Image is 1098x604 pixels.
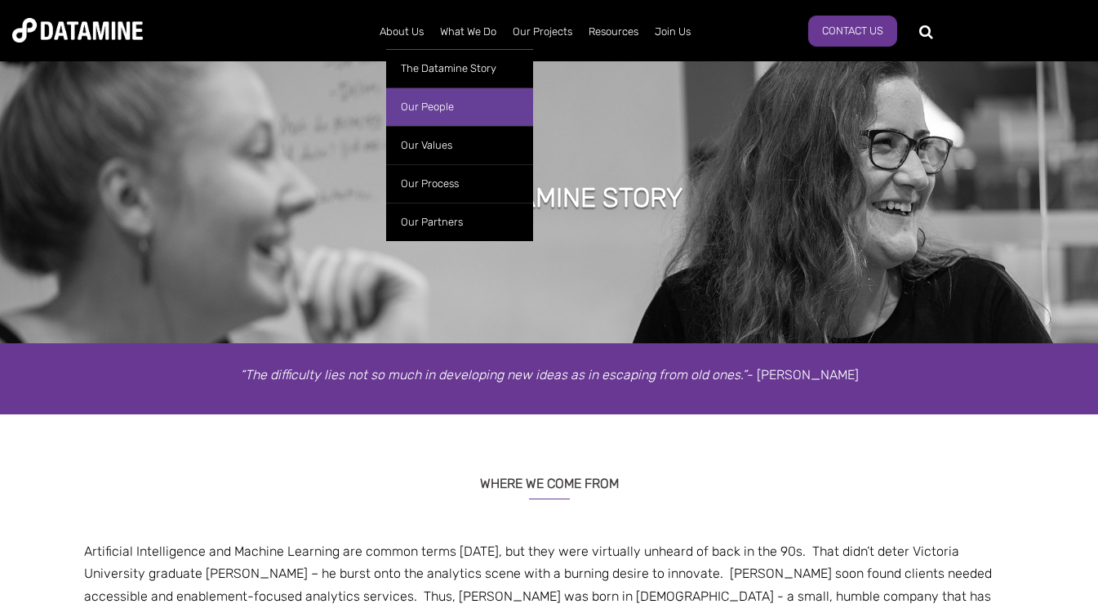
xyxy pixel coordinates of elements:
[371,11,432,53] a: About Us
[72,364,1027,386] p: - [PERSON_NAME]
[240,367,747,383] em: “The difficulty lies not so much in developing new ideas as in escaping from old ones.”
[432,11,505,53] a: What We Do
[580,11,647,53] a: Resources
[386,126,533,164] a: Our Values
[12,18,143,43] img: Datamine
[386,203,533,241] a: Our Partners
[386,87,533,126] a: Our People
[808,16,897,47] a: Contact Us
[505,11,580,53] a: Our Projects
[416,180,682,216] h1: THE DATAMINE STORY
[647,11,699,53] a: Join Us
[386,164,533,203] a: Our Process
[386,49,533,87] a: The Datamine Story
[72,455,1027,499] h3: WHERE WE COME FROM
